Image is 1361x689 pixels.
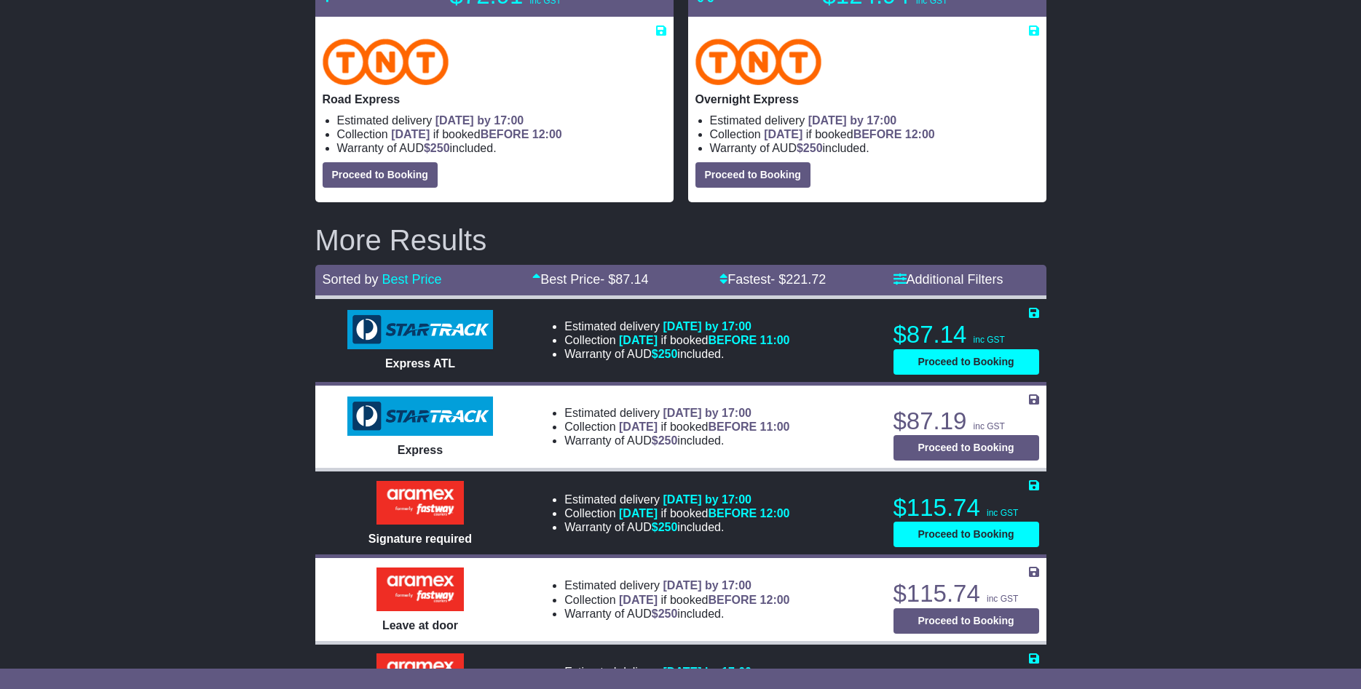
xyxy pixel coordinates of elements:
span: $ [652,521,678,533]
p: Road Express [323,92,666,106]
span: [DATE] by 17:00 [808,114,897,127]
span: $ [797,142,823,154]
li: Estimated delivery [564,406,789,420]
span: Express [398,444,443,456]
span: [DATE] by 17:00 [663,493,751,506]
span: [DATE] [619,334,658,346]
img: StarTrack: Express [347,397,493,436]
span: Leave at door [382,619,458,632]
span: - $ [600,272,648,287]
li: Warranty of AUD included. [564,520,789,534]
a: Fastest- $221.72 [719,272,826,287]
span: if booked [619,334,789,346]
span: 250 [430,142,450,154]
span: Signature required [368,533,472,545]
span: [DATE] by 17:00 [663,579,751,592]
span: 250 [658,521,678,533]
span: if booked [391,128,561,140]
span: 250 [803,142,823,154]
span: inc GST [974,421,1005,431]
button: Proceed to Booking [695,162,810,188]
li: Estimated delivery [710,113,1039,127]
span: [DATE] by 17:00 [663,320,751,332]
li: Collection [564,333,789,347]
li: Warranty of AUD included. [710,141,1039,155]
span: 12:00 [532,128,562,140]
h2: More Results [315,224,1046,256]
span: BEFORE [708,421,757,433]
img: StarTrack: Express ATL [347,310,493,349]
span: 250 [658,348,678,360]
span: inc GST [974,335,1005,345]
li: Estimated delivery [564,319,789,333]
span: $ [652,348,678,360]
span: [DATE] by 17:00 [435,114,524,127]
span: 11:00 [760,421,790,433]
button: Proceed to Booking [893,349,1039,375]
li: Estimated delivery [564,493,789,506]
li: Warranty of AUD included. [564,347,789,361]
p: $115.74 [893,579,1039,608]
a: Best Price [382,272,442,287]
span: [DATE] [391,128,430,140]
span: $ [652,608,678,620]
span: BEFORE [708,507,757,519]
button: Proceed to Booking [893,608,1039,634]
p: $87.19 [893,407,1039,436]
p: $87.14 [893,320,1039,349]
span: [DATE] [619,594,658,606]
span: BEFORE [481,128,529,140]
img: TNT Domestic: Overnight Express [695,39,822,85]
p: $115.74 [893,493,1039,522]
a: Best Price- $87.14 [532,272,648,287]
li: Estimated delivery [564,578,789,592]
span: [DATE] [619,507,658,519]
span: [DATE] [764,128,802,140]
span: BEFORE [708,334,757,346]
img: TNT Domestic: Road Express [323,39,449,85]
li: Estimated delivery [337,113,666,127]
span: if booked [619,507,789,519]
li: Collection [564,593,789,607]
span: BEFORE [853,128,902,140]
span: 250 [658,434,678,447]
span: inc GST [987,508,1018,518]
li: Collection [564,420,789,434]
span: 87.14 [615,272,648,287]
button: Proceed to Booking [323,162,438,188]
span: $ [424,142,450,154]
span: Sorted by [323,272,379,287]
img: Aramex: Signature required [376,481,464,525]
span: Express ATL [385,357,455,370]
span: 221.72 [786,272,826,287]
a: Additional Filters [893,272,1003,287]
span: if booked [619,594,789,606]
span: [DATE] [619,421,658,433]
li: Warranty of AUD included. [564,434,789,447]
li: Collection [710,127,1039,141]
li: Collection [564,506,789,520]
span: inc GST [987,594,1018,604]
span: 11:00 [760,334,790,346]
li: Warranty of AUD included. [564,607,789,621]
span: 12:00 [905,128,935,140]
p: Overnight Express [695,92,1039,106]
button: Proceed to Booking [893,435,1039,461]
button: Proceed to Booking [893,522,1039,547]
li: Warranty of AUD included. [337,141,666,155]
span: 12:00 [760,594,790,606]
span: [DATE] by 17:00 [663,407,751,419]
li: Estimated delivery [564,665,789,679]
span: 12:00 [760,507,790,519]
span: if booked [764,128,934,140]
span: - $ [770,272,826,287]
span: 250 [658,608,678,620]
span: if booked [619,421,789,433]
img: Aramex: Leave at door [376,567,464,611]
span: BEFORE [708,594,757,606]
span: [DATE] by 17:00 [663,666,751,678]
span: $ [652,434,678,447]
li: Collection [337,127,666,141]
